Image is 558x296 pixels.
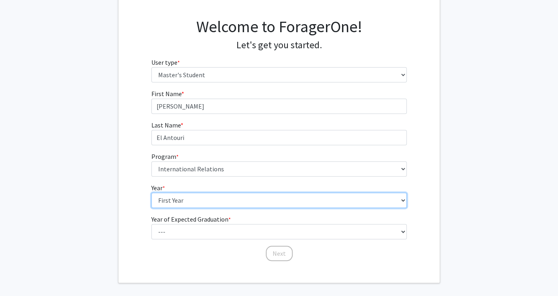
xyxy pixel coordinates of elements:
span: First Name [151,90,181,98]
span: Last Name [151,121,181,129]
button: Next [266,246,293,261]
label: User type [151,58,180,67]
h1: Welcome to ForagerOne! [151,17,407,36]
label: Program [151,152,179,161]
label: Year [151,183,165,193]
iframe: Chat [6,260,34,290]
h4: Let's get you started. [151,39,407,51]
label: Year of Expected Graduation [151,214,231,224]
